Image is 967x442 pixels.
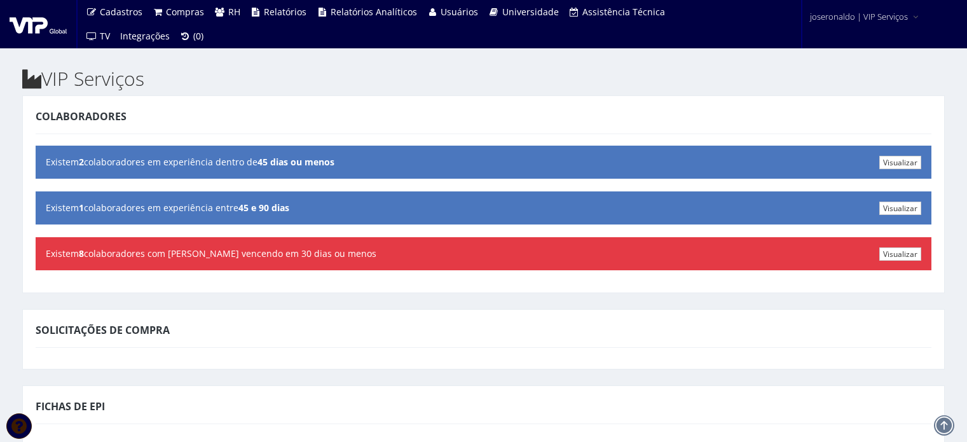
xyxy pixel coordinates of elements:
[582,6,665,18] span: Assistência Técnica
[238,202,289,214] b: 45 e 90 dias
[100,6,142,18] span: Cadastros
[879,156,921,169] a: Visualizar
[79,156,84,168] b: 2
[228,6,240,18] span: RH
[81,24,115,48] a: TV
[193,30,203,42] span: (0)
[10,15,67,34] img: logo
[36,237,931,270] div: Existem colaboradores com [PERSON_NAME] vencendo em 30 dias ou menos
[79,247,84,259] b: 8
[36,399,105,413] span: Fichas de EPI
[441,6,478,18] span: Usuários
[879,202,921,215] a: Visualizar
[36,323,170,337] span: Solicitações de Compra
[331,6,417,18] span: Relatórios Analíticos
[264,6,306,18] span: Relatórios
[257,156,334,168] b: 45 dias ou menos
[36,146,931,179] div: Existem colaboradores em experiência dentro de
[36,191,931,224] div: Existem colaboradores em experiência entre
[120,30,170,42] span: Integrações
[879,247,921,261] a: Visualizar
[166,6,204,18] span: Compras
[502,6,559,18] span: Universidade
[22,68,945,89] h2: VIP Serviços
[79,202,84,214] b: 1
[810,10,908,23] span: joseronaldo | VIP Serviços
[175,24,209,48] a: (0)
[100,30,110,42] span: TV
[36,109,127,123] span: Colaboradores
[115,24,175,48] a: Integrações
